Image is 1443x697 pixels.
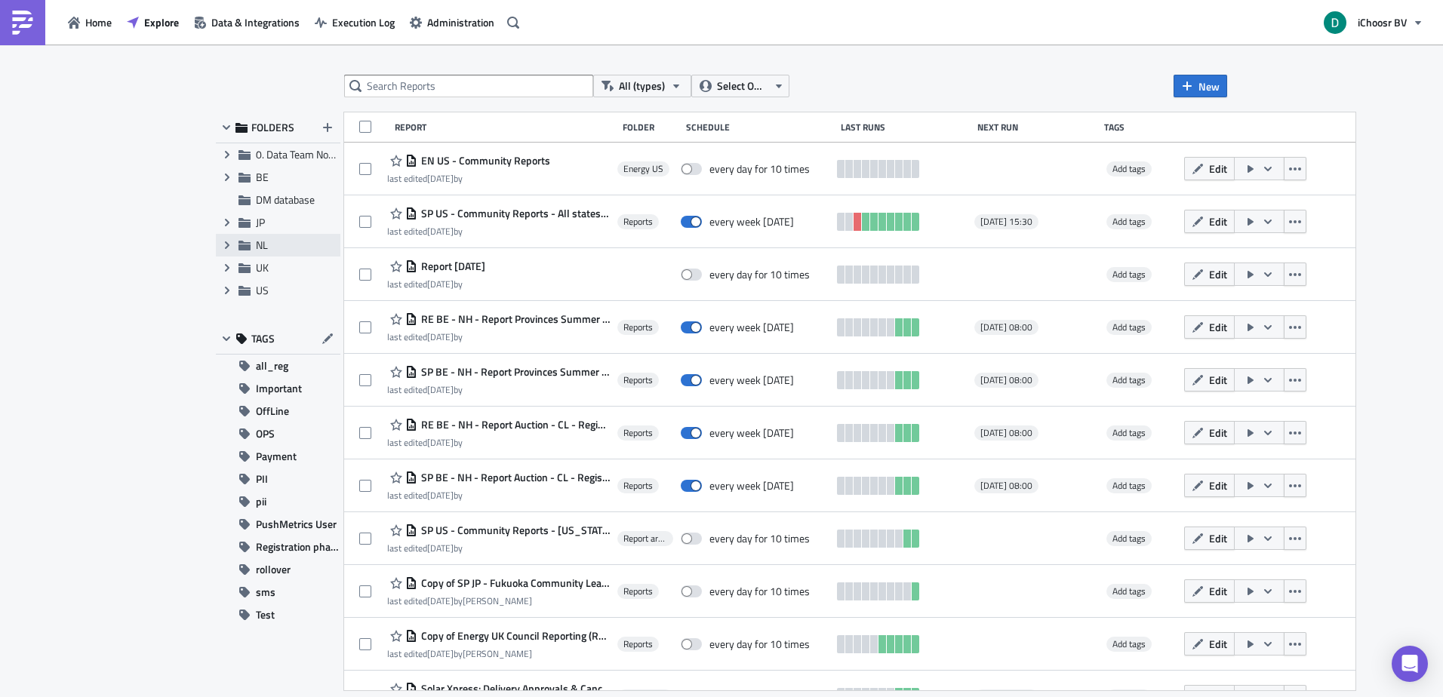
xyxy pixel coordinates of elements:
[980,427,1032,439] span: [DATE] 08:00
[387,648,610,659] div: last edited by [PERSON_NAME]
[709,426,794,440] div: every week on Monday
[256,422,275,445] span: OPS
[1209,161,1227,177] span: Edit
[1106,531,1152,546] span: Add tags
[1198,78,1220,94] span: New
[623,533,667,545] span: Report archive (old)
[1112,161,1146,176] span: Add tags
[841,121,970,133] div: Last Runs
[256,237,268,253] span: NL
[427,488,454,502] time: 2025-09-03T09:33:54Z
[1209,425,1227,441] span: Edit
[427,171,454,186] time: 2025-09-24T09:33:41Z
[1106,584,1152,599] span: Add tags
[417,629,610,643] span: Copy of Energy UK Council Reporting (Registration)
[417,259,485,273] span: Report 2025-09-08
[387,173,550,184] div: last edited by
[709,215,794,229] div: every week on Friday
[216,558,340,581] button: rollover
[980,216,1032,228] span: [DATE] 15:30
[251,332,275,345] span: TAGS
[256,282,269,298] span: US
[623,216,653,228] span: Reports
[1184,157,1235,180] button: Edit
[709,532,810,545] div: every day for 10 times
[1209,583,1227,599] span: Edit
[1184,421,1235,444] button: Edit
[1209,266,1227,282] span: Edit
[417,207,610,220] span: SP US - Community Reports - All states (CO, IL, FL, MD, MN, OH, PA, VA, TX)
[1112,320,1146,334] span: Add tags
[256,259,269,275] span: UK
[256,603,275,626] span: Test
[1209,213,1227,229] span: Edit
[417,471,610,484] span: SP BE - NH - Report Auction - CL - Registraties en Acceptatie fase Fall 2025
[1184,527,1235,550] button: Edit
[332,14,395,30] span: Execution Log
[216,468,340,490] button: PII
[623,585,653,597] span: Reports
[1112,267,1146,281] span: Add tags
[417,524,610,537] span: SP US - Community Reports - Pennsylvania
[980,480,1032,492] span: [DATE] 08:00
[11,11,35,35] img: PushMetrics
[427,382,454,397] time: 2025-09-03T09:42:45Z
[251,121,294,134] span: FOLDERS
[60,11,119,34] button: Home
[1106,214,1152,229] span: Add tags
[427,594,454,608] time: 2025-08-28T08:27:33Z
[387,595,610,606] div: last edited by [PERSON_NAME]
[256,377,302,400] span: Important
[1184,632,1235,656] button: Edit
[1106,320,1152,335] span: Add tags
[1174,75,1227,97] button: New
[1112,637,1146,651] span: Add tags
[402,11,502,34] button: Administration
[1184,474,1235,497] button: Edit
[1104,121,1178,133] div: Tags
[1112,214,1146,229] span: Add tags
[623,121,678,133] div: Folder
[256,513,337,536] span: PushMetrics User
[387,542,610,554] div: last edited by
[307,11,402,34] a: Execution Log
[1112,584,1146,598] span: Add tags
[1209,477,1227,493] span: Edit
[427,14,494,30] span: Administration
[980,374,1032,386] span: [DATE] 08:00
[1209,319,1227,335] span: Edit
[387,437,610,448] div: last edited by
[619,78,665,94] span: All (types)
[119,11,186,34] button: Explore
[211,14,300,30] span: Data & Integrations
[256,536,340,558] span: Registration phase
[427,646,454,661] time: 2025-08-27T12:50:05Z
[709,479,794,493] div: every week on Monday
[980,321,1032,333] span: [DATE] 08:00
[623,638,653,650] span: Reports
[623,480,653,492] span: Reports
[417,365,610,379] span: SP BE - NH - Report Provinces Summer 2025 Installations
[427,224,454,238] time: 2025-09-23T08:40:32Z
[417,154,550,167] span: EN US - Community Reports
[1106,637,1152,652] span: Add tags
[256,490,266,513] span: pii
[1112,531,1146,545] span: Add tags
[387,226,610,237] div: last edited by
[256,355,288,377] span: all_reg
[1184,315,1235,339] button: Edit
[593,75,691,97] button: All (types)
[977,121,1097,133] div: Next Run
[709,637,810,651] div: every day for 10 times
[1315,6,1432,39] button: iChoosr BV
[427,435,454,450] time: 2025-09-03T09:38:36Z
[395,121,616,133] div: Report
[186,11,307,34] a: Data & Integrations
[216,422,340,445] button: OPS
[1184,579,1235,603] button: Edit
[1322,10,1348,35] img: Avatar
[256,169,269,185] span: BE
[1106,373,1152,388] span: Add tags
